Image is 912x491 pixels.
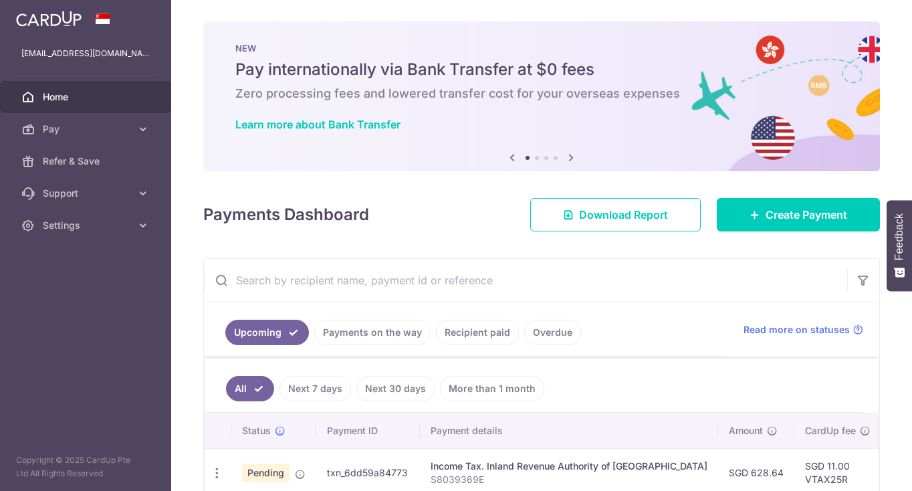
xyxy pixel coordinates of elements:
a: Recipient paid [436,320,519,345]
img: Bank transfer banner [203,21,880,171]
a: Learn more about Bank Transfer [235,118,401,131]
span: Status [242,424,271,437]
span: Amount [729,424,763,437]
th: Payment ID [316,413,420,448]
h5: Pay internationally via Bank Transfer at $0 fees [235,59,848,80]
a: All [226,376,274,401]
span: Home [43,90,131,104]
button: Feedback - Show survey [887,200,912,291]
span: Pending [242,464,290,482]
a: Create Payment [717,198,880,231]
a: Payments on the way [314,320,431,345]
p: NEW [235,43,848,54]
h6: Zero processing fees and lowered transfer cost for your overseas expenses [235,86,848,102]
a: More than 1 month [440,376,544,401]
a: Download Report [530,198,701,231]
p: [EMAIL_ADDRESS][DOMAIN_NAME] [21,47,150,60]
div: Income Tax. Inland Revenue Authority of [GEOGRAPHIC_DATA] [431,460,707,473]
iframe: Opens a widget where you can find more information [826,451,899,484]
span: Read more on statuses [744,323,850,336]
input: Search by recipient name, payment id or reference [204,259,847,302]
span: Download Report [579,207,668,223]
img: CardUp [16,11,82,27]
a: Overdue [524,320,581,345]
p: S8039369E [431,473,707,486]
span: CardUp fee [805,424,856,437]
span: Create Payment [766,207,847,223]
span: Pay [43,122,131,136]
th: Payment details [420,413,718,448]
a: Read more on statuses [744,323,863,336]
span: Support [43,187,131,200]
span: Refer & Save [43,155,131,168]
span: Settings [43,219,131,232]
h4: Payments Dashboard [203,203,369,227]
a: Upcoming [225,320,309,345]
a: Next 7 days [279,376,351,401]
a: Next 30 days [356,376,435,401]
span: Feedback [893,213,905,260]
